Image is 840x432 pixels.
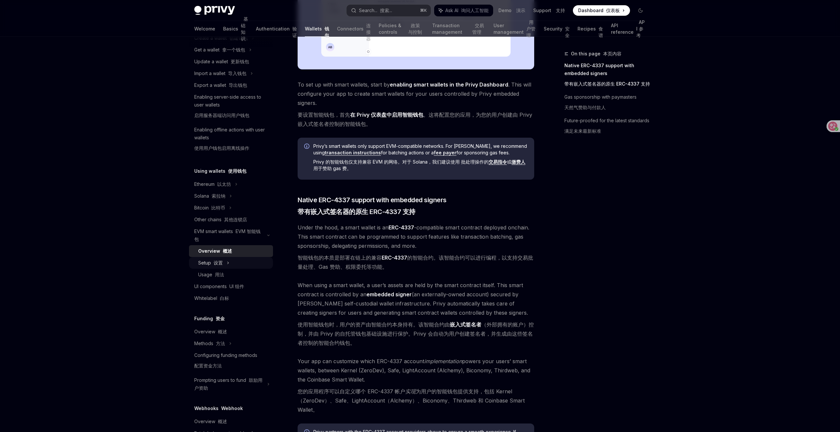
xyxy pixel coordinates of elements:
[189,281,273,292] a: UI components UI 组件
[571,50,621,58] span: On this page
[635,5,646,16] button: Toggle dark mode
[305,21,329,37] a: Wallets 钱包
[198,259,223,267] div: Setup
[214,260,223,265] font: 设置
[194,126,269,155] div: Enabling offline actions with user wallets
[573,5,630,16] a: Dashboard 仪表板
[564,60,651,92] a: Native ERC-4337 support with embedded signers带有嵌入式签名器的原生 ERC-4337 支持
[489,159,507,165] a: 交易指令
[194,145,249,151] font: 使用用户钱包启用离线操作
[189,326,273,338] a: Overview 概述
[194,21,215,37] a: Welcome
[298,223,534,274] span: Under the hood, a smart wallet is an -compatible smart contract deployed onchain. This smart cont...
[194,69,246,77] div: Import a wallet
[512,159,525,165] a: 缴费人
[516,8,525,13] font: 演示
[564,105,606,110] font: 天然气赞助与付款人
[194,418,227,425] div: Overview
[194,216,247,224] div: Other chains
[298,111,532,127] font: 要设置智能钱包，首先 。这将配置您的应用，为您的用户创建由 Privy 嵌入式签名者控制的智能钱包。
[194,192,225,200] div: Solana
[472,23,484,35] font: 交易管理
[194,363,222,368] font: 配置资金方法
[498,7,525,14] a: Demo 演示
[556,8,565,13] font: 支持
[346,5,431,16] button: Search... 搜索...⌘K
[408,23,422,35] font: 政策与控制
[189,79,273,91] a: Export a wallet 导出钱包
[298,388,525,413] font: 您的应用程序可以自定义哪个 ERC-4337 帐户 为用户的智能钱包提供支持，包括 Kernel（ZeroDev）、Safe、LightAccount（Alchemy）、Biconomy、Thi...
[298,208,415,216] font: 带有嵌入式签名器的原生 ERC-4337 支持
[212,193,225,199] font: 索拉纳
[432,21,485,37] a: Transaction management 交易管理
[194,340,225,347] div: Methods
[390,81,508,88] a: enabling smart wallets in the Privy Dashboard
[564,128,601,134] font: 满足未来最新标准
[434,150,456,156] a: fee payer
[194,283,244,290] div: UI components
[434,5,493,16] button: Ask AI 询问人工智能
[533,7,565,14] a: Support 支持
[350,111,423,118] a: 在 Privy 仪表盘中启用智能钱包
[194,180,231,188] div: Ethereum
[231,59,249,64] font: 更新钱包
[564,92,651,115] a: Gas sponsorship with paymasters天然气赞助与付款人
[420,8,427,13] span: ⌘ K
[313,143,528,174] span: Privy’s smart wallets only support EVM-compatible networks. For [PERSON_NAME], we recommend using...
[189,292,273,304] a: Whitelabel 白标
[194,81,247,89] div: Export a wallet
[229,82,247,88] font: 导出钱包
[189,56,273,68] a: Update a wallet 更新钱包
[194,227,263,243] div: EVM smart wallets
[194,167,246,175] h5: Using wallets
[189,269,273,281] a: Usage 用法
[218,329,227,334] font: 概述
[241,16,248,41] font: 基础知识
[564,115,651,139] a: Future-proofed for the latest standards满足未来最新标准
[194,315,225,323] h5: Funding
[366,23,371,41] font: 连接器
[598,26,603,38] font: 食谱
[565,26,570,38] font: 安全
[603,51,621,56] font: 本页内容
[367,291,412,298] strong: embedded signer
[223,248,232,254] font: 概述
[194,376,263,392] div: Prompting users to fund
[198,247,232,255] div: Overview
[215,272,224,277] font: 用法
[198,271,224,279] div: Usage
[221,405,243,411] font: Webhook
[194,93,269,122] div: Enabling server-side access to user wallets
[526,19,535,38] font: 用户管理
[218,419,227,424] font: 概述
[216,316,225,321] font: 资金
[388,224,414,231] a: ERC-4337
[606,8,620,13] font: 仪表板
[313,159,525,171] font: Privy 的智能钱包仅支持兼容 EVM 的网络。对于 Solana，我们建议使用 批处理操作的 或 用于赞助 gas 费。
[325,26,329,38] font: 钱包
[298,321,534,346] font: 使用智能钱包时，用户的资产由智能合约本身持有。该智能合约由 （外部拥有的账户）控制，并由 Privy 的自托管钱包基础设施进行保护。Privy 会自动为用户创建签名者，并生成由这些签名者控制的智...
[194,328,227,336] div: Overview
[228,168,246,174] font: 使用钱包
[578,7,620,14] span: Dashboard
[611,21,646,37] a: API reference API 参考
[194,294,229,302] div: Whitelabel
[194,112,249,118] font: 启用服务器端访问用户钱包
[194,404,243,412] h5: Webhooks
[636,19,645,38] font: API 参考
[359,7,392,14] div: Search...
[379,21,424,37] a: Policies & controls 政策与控制
[405,388,416,395] em: 实现
[229,284,244,289] font: UI 组件
[189,124,273,157] a: Enabling offline actions with user wallets使用用户钱包启用离线操作
[325,150,381,156] a: transaction instructions
[256,21,297,37] a: Authentication 验证
[228,70,246,76] font: 导入钱包
[564,81,650,87] font: 带有嵌入式签名器的原生 ERC-4337 支持
[189,245,273,257] a: Overview 概述
[461,8,489,13] font: 询问人工智能
[424,358,462,364] em: implementation
[337,21,371,37] a: Connectors 连接器
[194,6,235,15] img: dark logo
[216,341,225,346] font: 方法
